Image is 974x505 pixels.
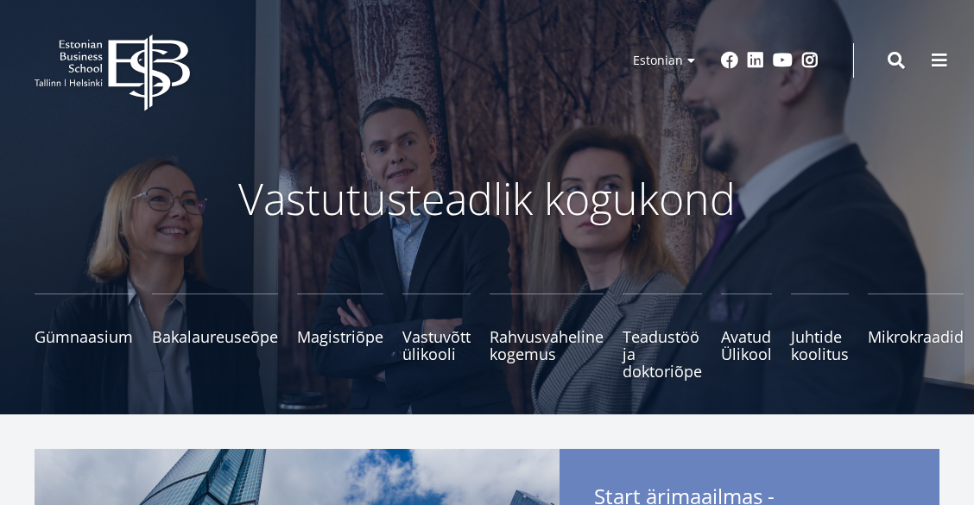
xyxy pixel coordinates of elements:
[297,328,383,345] span: Magistriõpe
[721,294,772,380] a: Avatud Ülikool
[801,52,819,69] a: Instagram
[623,294,702,380] a: Teadustöö ja doktoriõpe
[623,328,702,380] span: Teadustöö ja doktoriõpe
[868,328,964,345] span: Mikrokraadid
[721,52,738,69] a: Facebook
[490,294,604,380] a: Rahvusvaheline kogemus
[152,328,278,345] span: Bakalaureuseõpe
[35,294,133,380] a: Gümnaasium
[791,328,849,363] span: Juhtide koolitus
[402,328,471,363] span: Vastuvõtt ülikooli
[402,294,471,380] a: Vastuvõtt ülikooli
[721,328,772,363] span: Avatud Ülikool
[35,173,939,224] p: Vastutusteadlik kogukond
[490,328,604,363] span: Rahvusvaheline kogemus
[297,294,383,380] a: Magistriõpe
[747,52,764,69] a: Linkedin
[791,294,849,380] a: Juhtide koolitus
[773,52,793,69] a: Youtube
[868,294,964,380] a: Mikrokraadid
[35,328,133,345] span: Gümnaasium
[152,294,278,380] a: Bakalaureuseõpe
